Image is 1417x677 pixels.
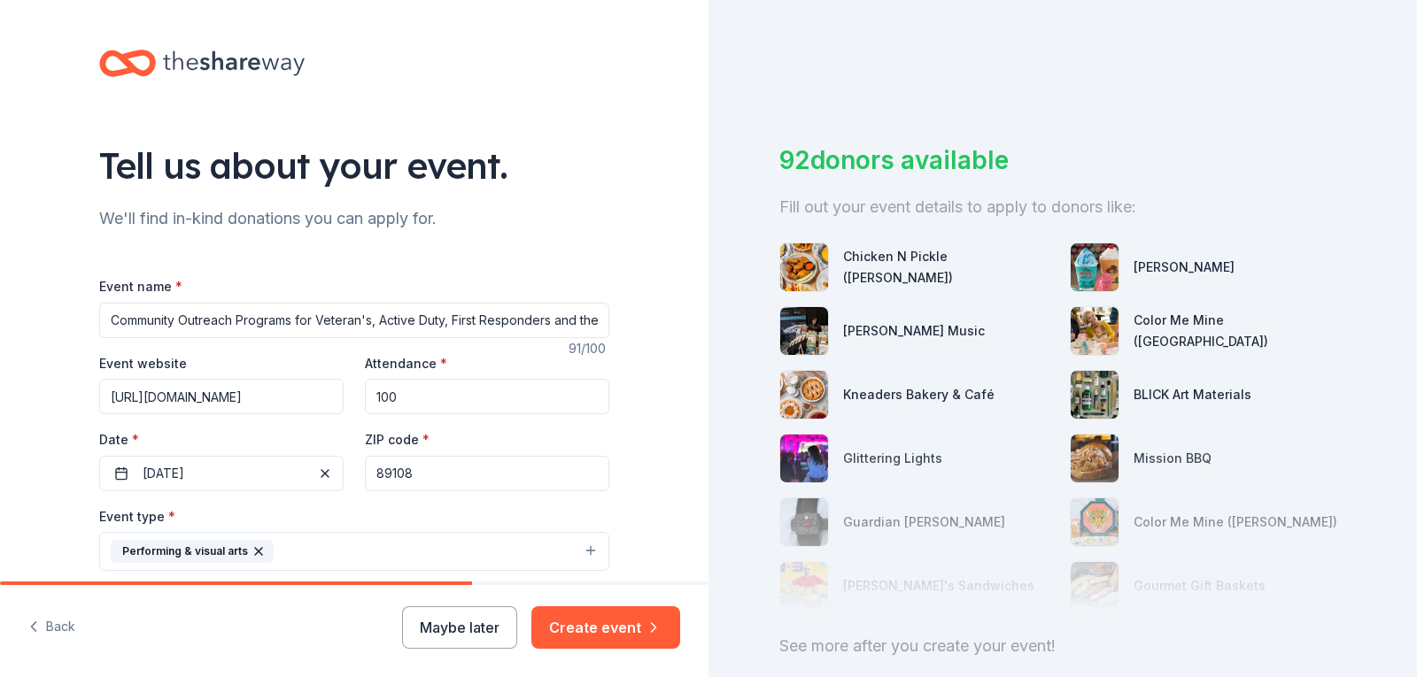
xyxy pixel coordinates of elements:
div: [PERSON_NAME] Music [843,320,985,342]
label: Date [99,431,344,449]
img: photo for Chicken N Pickle (Henderson) [780,243,828,291]
button: Create event [531,606,680,649]
label: Event name [99,278,182,296]
img: photo for Kneaders Bakery & Café [780,371,828,419]
img: photo for Alfred Music [780,307,828,355]
img: photo for BLICK Art Materials [1071,371,1119,419]
input: 20 [365,379,609,414]
input: Spring Fundraiser [99,303,609,338]
label: Event type [99,508,175,526]
img: photo for Bahama Buck's [1071,243,1119,291]
div: Chicken N Pickle ([PERSON_NAME]) [843,246,1056,288]
div: Kneaders Bakery & Café [843,384,995,405]
div: See more after you create your event! [779,632,1346,660]
input: 12345 (U.S. only) [365,456,609,491]
div: BLICK Art Materials [1134,384,1251,405]
label: ZIP code [365,431,430,449]
div: Color Me Mine ([GEOGRAPHIC_DATA]) [1134,310,1346,352]
button: [DATE] [99,456,344,491]
div: 92 donors available [779,142,1346,179]
div: 91 /100 [569,338,609,359]
button: Back [28,609,75,646]
label: Attendance [365,355,447,373]
label: Event website [99,355,187,373]
div: Fill out your event details to apply to donors like: [779,193,1346,221]
button: Performing & visual arts [99,532,609,571]
div: We'll find in-kind donations you can apply for. [99,204,609,233]
div: Performing & visual arts [111,540,274,563]
div: [PERSON_NAME] [1134,257,1235,278]
button: Maybe later [402,606,517,649]
input: https://www... [99,379,344,414]
img: photo for Color Me Mine (Las Vegas) [1071,307,1119,355]
div: Tell us about your event. [99,141,609,190]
